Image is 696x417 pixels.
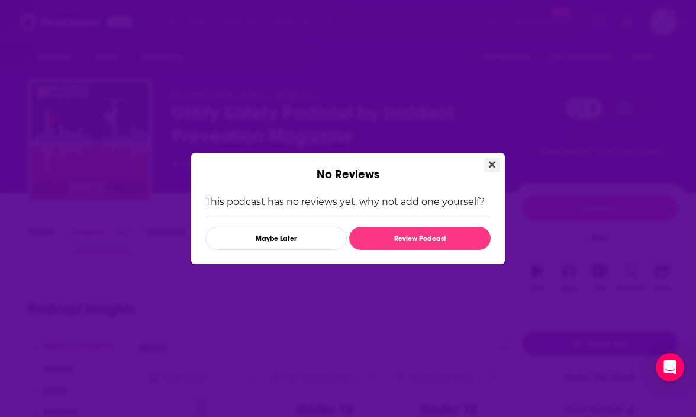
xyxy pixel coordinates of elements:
button: Maybe Later [205,227,347,250]
p: This podcast has no reviews yet, why not add one yourself? [205,196,491,207]
div: Open Intercom Messenger [656,353,684,381]
div: No Reviews [191,153,505,182]
button: Review Podcast [349,227,491,250]
button: Close [484,158,500,172]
